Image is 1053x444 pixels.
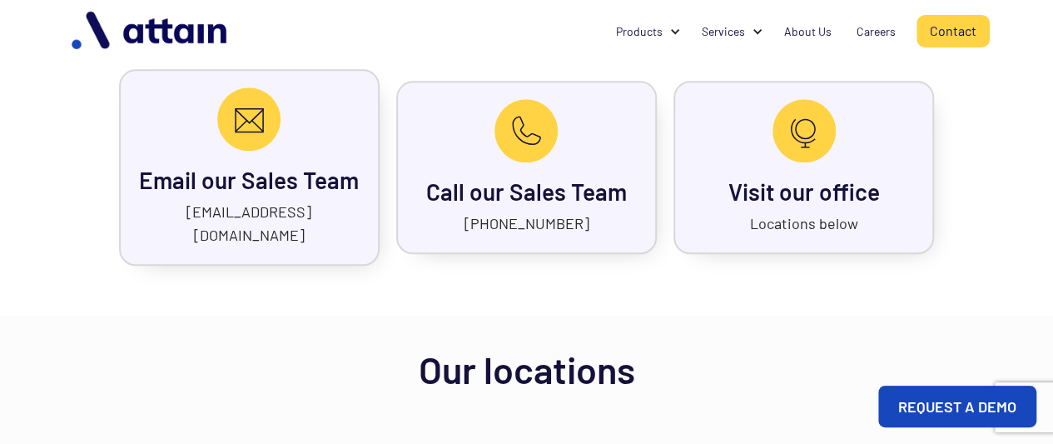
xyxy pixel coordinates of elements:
[415,179,638,204] h3: Call our Sales Team
[689,16,772,47] div: Services
[750,214,858,232] a: Locations below
[784,23,832,40] div: About Us
[878,386,1036,427] a: REQUEST A DEMO
[857,23,896,40] div: Careers
[916,15,990,47] a: Contact
[772,16,844,47] a: About Us
[702,23,745,40] div: Services
[616,23,663,40] div: Products
[728,177,880,206] a: Visit our office
[464,214,589,232] a: [PHONE_NUMBER]
[844,16,908,47] a: Careers
[63,5,238,57] img: logo
[137,167,361,192] h3: Email our Sales Team
[186,202,311,244] a: [EMAIL_ADDRESS][DOMAIN_NAME]
[63,349,990,389] h1: Our locations
[603,16,689,47] div: Products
